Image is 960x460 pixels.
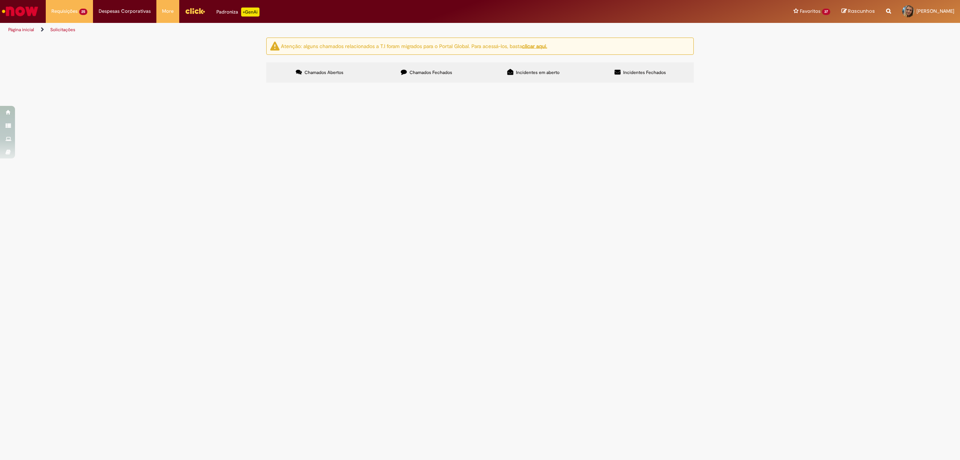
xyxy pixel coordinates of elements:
[185,5,205,17] img: click_logo_yellow_360x200.png
[409,69,452,75] span: Chamados Fechados
[623,69,666,75] span: Incidentes Fechados
[516,69,559,75] span: Incidentes em aberto
[281,42,547,49] ng-bind-html: Atenção: alguns chamados relacionados a T.I foram migrados para o Portal Global. Para acessá-los,...
[848,8,875,15] span: Rascunhos
[216,8,259,17] div: Padroniza
[50,27,75,33] a: Solicitações
[916,8,954,14] span: [PERSON_NAME]
[8,27,34,33] a: Página inicial
[822,9,830,15] span: 37
[1,4,39,19] img: ServiceNow
[841,8,875,15] a: Rascunhos
[800,8,820,15] span: Favoritos
[79,9,87,15] span: 25
[51,8,78,15] span: Requisições
[522,42,547,49] a: clicar aqui.
[6,23,634,37] ul: Trilhas de página
[304,69,343,75] span: Chamados Abertos
[162,8,174,15] span: More
[99,8,151,15] span: Despesas Corporativas
[241,8,259,17] p: +GenAi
